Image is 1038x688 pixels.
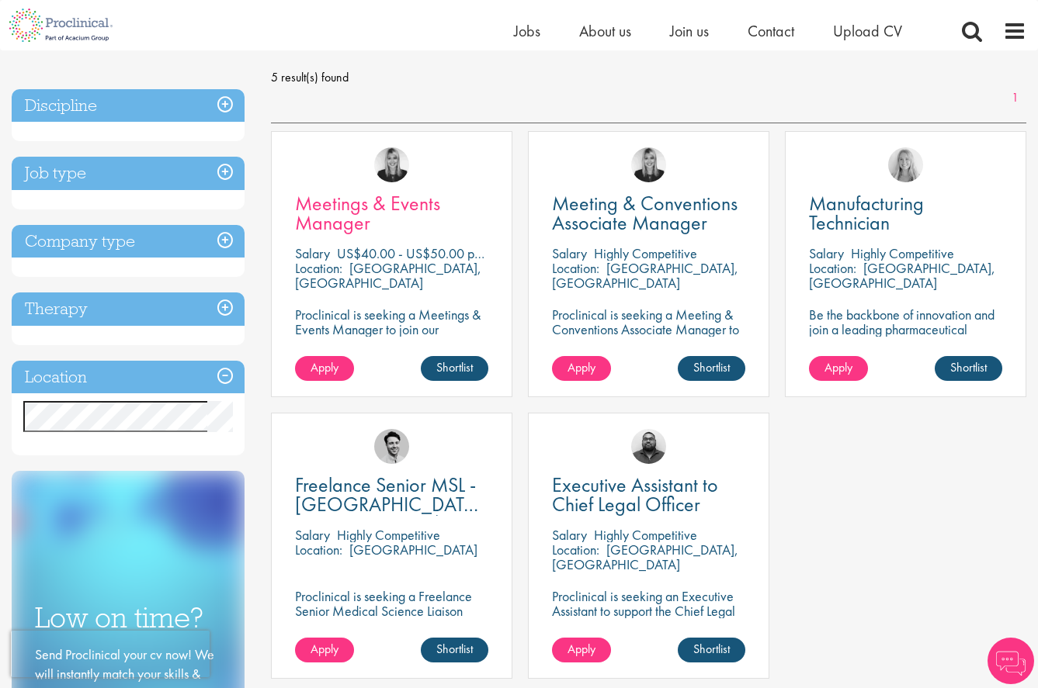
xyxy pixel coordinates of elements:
[12,292,245,326] h3: Therapy
[421,638,488,662] a: Shortlist
[337,526,440,544] p: Highly Competitive
[349,541,477,558] p: [GEOGRAPHIC_DATA]
[594,244,697,262] p: Highly Competitive
[295,259,481,292] p: [GEOGRAPHIC_DATA], [GEOGRAPHIC_DATA]
[552,190,738,236] span: Meeting & Conventions Associate Manager
[935,356,1002,381] a: Shortlist
[295,638,354,662] a: Apply
[295,194,488,233] a: Meetings & Events Manager
[809,244,844,262] span: Salary
[809,259,995,292] p: [GEOGRAPHIC_DATA], [GEOGRAPHIC_DATA]
[988,638,1034,684] img: Chatbot
[12,361,245,394] h3: Location
[809,190,924,236] span: Manufacturing Technician
[678,356,745,381] a: Shortlist
[552,472,718,517] span: Executive Assistant to Chief Legal Officer
[552,541,738,573] p: [GEOGRAPHIC_DATA], [GEOGRAPHIC_DATA]
[594,526,697,544] p: Highly Competitive
[678,638,745,662] a: Shortlist
[631,147,666,182] img: Janelle Jones
[833,21,902,41] a: Upload CV
[552,244,587,262] span: Salary
[670,21,709,41] a: Join us
[295,244,330,262] span: Salary
[337,244,512,262] p: US$40.00 - US$50.00 per hour
[748,21,794,41] a: Contact
[374,147,409,182] img: Janelle Jones
[552,541,599,558] span: Location:
[295,472,482,556] span: Freelance Senior MSL - [GEOGRAPHIC_DATA] - Cardiovascular/ Rare Disease
[809,307,1002,366] p: Be the backbone of innovation and join a leading pharmaceutical company to help keep life-changin...
[1004,89,1026,107] a: 1
[421,356,488,381] a: Shortlist
[514,21,540,41] a: Jobs
[631,429,666,464] img: Ashley Bennett
[552,259,738,292] p: [GEOGRAPHIC_DATA], [GEOGRAPHIC_DATA]
[552,638,611,662] a: Apply
[552,589,745,662] p: Proclinical is seeking an Executive Assistant to support the Chief Legal Officer (CLO) in [GEOGRA...
[552,356,611,381] a: Apply
[271,66,1026,89] span: 5 result(s) found
[579,21,631,41] a: About us
[552,526,587,544] span: Salary
[552,259,599,277] span: Location:
[11,631,210,677] iframe: reCAPTCHA
[311,641,338,657] span: Apply
[295,356,354,381] a: Apply
[311,359,338,375] span: Apply
[824,359,852,375] span: Apply
[552,194,745,233] a: Meeting & Conventions Associate Manager
[552,475,745,514] a: Executive Assistant to Chief Legal Officer
[295,475,488,514] a: Freelance Senior MSL - [GEOGRAPHIC_DATA] - Cardiovascular/ Rare Disease
[12,89,245,123] h3: Discipline
[295,541,342,558] span: Location:
[568,359,595,375] span: Apply
[35,603,221,633] h3: Low on time?
[295,589,488,662] p: Proclinical is seeking a Freelance Senior Medical Science Liaison (MSL) to support medical affair...
[295,259,342,277] span: Location:
[295,190,440,236] span: Meetings & Events Manager
[568,641,595,657] span: Apply
[12,157,245,190] h3: Job type
[851,244,954,262] p: Highly Competitive
[295,526,330,544] span: Salary
[809,259,856,277] span: Location:
[809,194,1002,233] a: Manufacturing Technician
[374,429,409,464] img: Thomas Pinnock
[888,147,923,182] img: Shannon Briggs
[295,307,488,366] p: Proclinical is seeking a Meetings & Events Manager to join our pharmaceutical company in [US_STATE]!
[809,356,868,381] a: Apply
[552,307,745,351] p: Proclinical is seeking a Meeting & Conventions Associate Manager to join our client's team in [US...
[12,225,245,258] h3: Company type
